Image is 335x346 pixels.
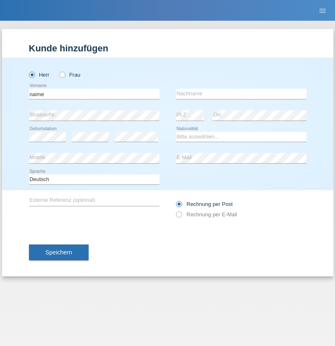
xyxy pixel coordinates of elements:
[176,211,181,222] input: Rechnung per E-Mail
[59,72,65,77] input: Frau
[29,72,50,78] label: Herr
[29,72,34,77] input: Herr
[314,8,331,13] a: menu
[59,72,80,78] label: Frau
[176,201,233,207] label: Rechnung per Post
[29,244,89,260] button: Speichern
[176,201,181,211] input: Rechnung per Post
[318,7,327,15] i: menu
[29,43,306,53] h1: Kunde hinzufügen
[176,211,237,218] label: Rechnung per E-Mail
[46,249,72,256] span: Speichern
